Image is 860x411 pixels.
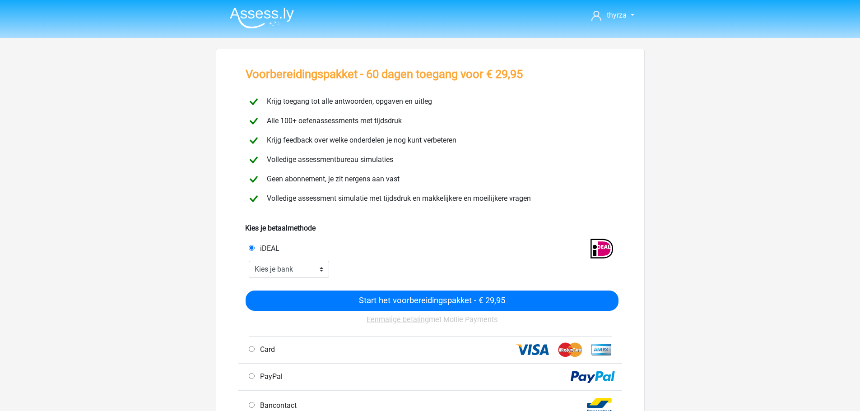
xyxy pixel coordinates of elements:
span: Geen abonnement, je zit nergens aan vast [263,175,400,183]
img: checkmark [246,152,261,168]
span: Alle 100+ oefenassessments met tijdsdruk [263,116,402,125]
u: Eenmalige betaling [367,315,429,324]
span: iDEAL [256,244,279,253]
img: checkmark [246,191,261,207]
span: PayPal [256,372,283,381]
img: checkmark [246,94,261,110]
span: Krijg toegang tot alle antwoorden, opgaven en uitleg [263,97,432,106]
span: Volledige assessment simulatie met tijdsdruk en makkelijkere en moeilijkere vragen [263,194,531,203]
a: thyrza [588,10,637,21]
input: Start het voorbereidingspakket - € 29,95 [246,291,618,311]
span: thyrza [607,11,627,19]
span: Volledige assessmentbureau simulaties [263,155,393,164]
span: Krijg feedback over welke onderdelen je nog kunt verbeteren [263,136,456,144]
span: Bancontact [256,401,297,410]
div: met Mollie Payments [246,311,618,336]
h3: Voorbereidingspakket - 60 dagen toegang voor € 29,95 [246,67,523,81]
img: checkmark [246,171,261,187]
img: checkmark [246,113,261,129]
img: checkmark [246,133,261,148]
span: Card [256,345,275,354]
img: Assessly [230,7,294,28]
b: Kies je betaalmethode [245,224,316,232]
